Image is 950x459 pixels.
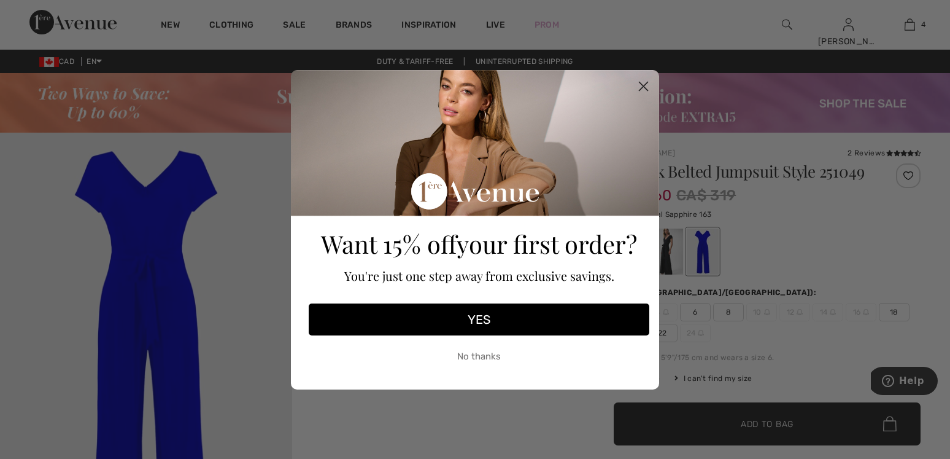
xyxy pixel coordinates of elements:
[309,342,649,372] button: No thanks
[309,304,649,335] button: YES
[633,76,654,97] button: Close dialog
[457,227,637,260] span: your first order?
[321,227,457,260] span: Want 15% off
[344,267,614,284] span: You're just one step away from exclusive savings.
[28,9,53,20] span: Help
